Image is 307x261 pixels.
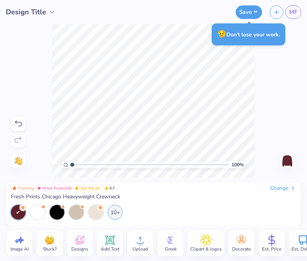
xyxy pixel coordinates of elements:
span: Clipart & logos [190,246,222,252]
span: MF [289,8,297,17]
span: Trending [18,186,34,190]
button: Badge Button [36,185,73,192]
img: Back [281,155,293,167]
div: Change [270,185,296,192]
div: 10+ [108,205,122,220]
span: Greek [165,246,177,252]
button: Badge Button [11,185,36,192]
span: Decorate [232,246,251,252]
span: Image AI [10,246,29,252]
span: Fresh Prints Chicago Heavyweight Crewneck [11,193,120,200]
span: Est. Price [262,246,281,252]
span: Top Rated [80,186,100,190]
a: MF [285,5,301,19]
button: Badge Button [73,185,101,192]
img: Trending sort [12,186,16,190]
span: Stuck? [43,246,57,252]
span: Upload [133,246,148,252]
span: 😥 [217,29,226,39]
span: Add Text [101,246,119,252]
img: Most Favorited sort [37,186,41,190]
span: Design Title [6,7,46,17]
div: Don’t lose your work. [212,23,285,45]
img: Top Rated sort [75,186,79,190]
span: 4.7 [102,185,117,192]
span: 100 % [231,161,244,168]
span: Most Favorited [43,186,71,190]
img: Stuck? [44,234,55,246]
span: Designs [71,246,88,252]
button: Save [236,5,262,19]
